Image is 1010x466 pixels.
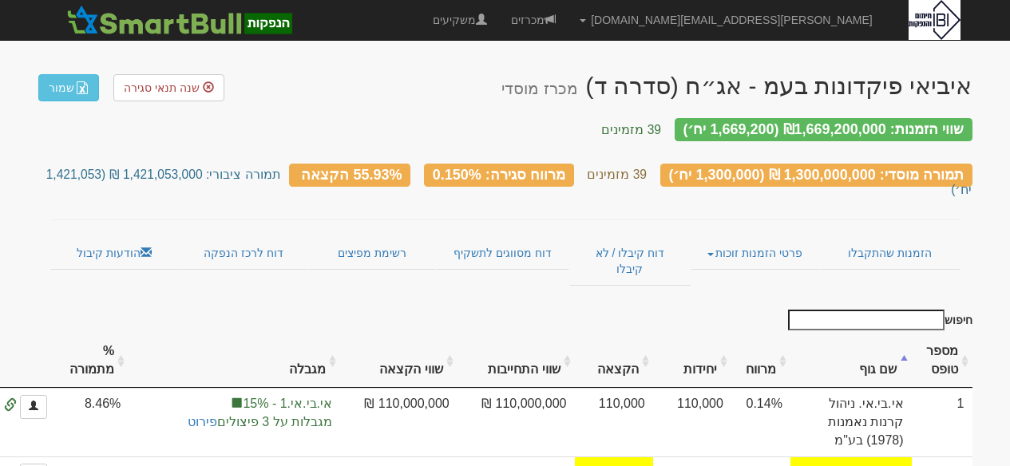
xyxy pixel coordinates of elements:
th: מרווח : activate to sort column ascending [731,334,790,388]
a: פירוט [188,415,217,428]
td: 0.14% [731,388,790,456]
th: % מתמורה: activate to sort column ascending [55,334,129,388]
th: שווי התחייבות: activate to sort column ascending [457,334,575,388]
div: מרווח סגירה: 0.150% [424,164,574,187]
th: מספר טופס: activate to sort column ascending [912,334,972,388]
label: חיפוש [782,310,972,330]
a: הזמנות שהתקבלו [819,236,960,270]
th: מגבלה: activate to sort column ascending [129,334,340,388]
a: דוח לרכז הנפקה [179,236,307,270]
a: הודעות קיבול [50,236,179,270]
td: אי.בי.אי. ניהול קרנות נאמנות (1978) בע"מ [790,388,912,456]
small: מכרז מוסדי [501,80,577,97]
td: 1 [912,388,972,456]
td: 110,000 [575,388,653,456]
div: תמורה מוסדי: 1,300,000,000 ₪ (1,300,000 יח׳) [660,164,972,187]
td: הקצאה בפועל לקבוצת סמארטבול 15%, לתשומת ליבך: עדכון המגבלות ישנה את אפשרויות ההקצאה הסופיות. [129,388,340,456]
span: 55.93% הקצאה [301,166,402,182]
img: SmartBull Logo [62,4,297,36]
td: 110,000,000 ₪ [340,388,457,456]
a: דוח קיבלו / לא קיבלו [569,236,690,286]
span: אי.בי.אי.1 - 15% [137,395,332,413]
a: שמור [38,74,99,101]
div: שווי הזמנות: ₪1,669,200,000 (1,669,200 יח׳) [675,118,972,141]
th: שווי הקצאה: activate to sort column ascending [340,334,457,388]
input: חיפוש [788,310,945,330]
span: שנה תנאי סגירה [124,81,200,94]
small: 39 מזמינים [587,168,647,181]
small: 39 מזמינים [601,123,661,136]
td: 8.46% [55,388,129,456]
th: שם גוף : activate to sort column descending [790,334,912,388]
th: הקצאה: activate to sort column ascending [575,334,653,388]
a: פרטי הזמנות זוכות [691,236,819,270]
span: מגבלות על 3 פיצולים [137,413,332,432]
td: 110,000 [653,388,731,456]
td: 110,000,000 ₪ [457,388,575,456]
img: excel-file-white.png [76,81,89,94]
a: רשימת מפיצים [307,236,435,270]
div: איביאי פיקדונות בעמ - אג״ח (סדרה ד) - הנפקה לציבור [501,73,972,99]
a: דוח מסווגים לתשקיף [436,236,569,270]
a: שנה תנאי סגירה [113,74,224,101]
th: יחידות: activate to sort column ascending [653,334,731,388]
small: תמורה ציבורי: 1,421,053,000 ₪ (1,421,053 יח׳) [46,168,972,195]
